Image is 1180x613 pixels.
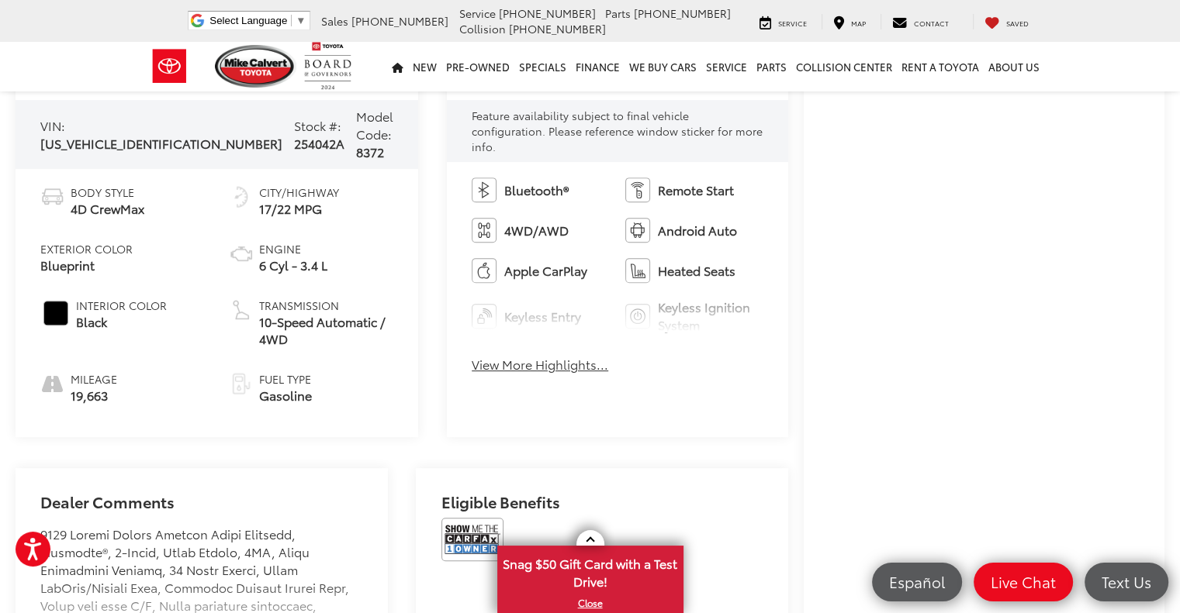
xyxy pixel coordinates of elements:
[625,177,650,202] img: Remote Start
[71,184,144,200] span: Body Style
[472,218,497,243] img: 4WD/AWD
[752,42,791,91] a: Parts
[259,387,312,405] span: Gasoline
[881,14,960,29] a: Contact
[983,572,1064,591] span: Live Chat
[851,18,866,28] span: Map
[701,42,752,91] a: Service
[71,371,117,387] span: Mileage
[881,572,953,591] span: Español
[1094,572,1159,591] span: Text Us
[897,42,984,91] a: Rent a Toyota
[296,15,306,26] span: ▼
[504,222,569,239] span: 4WD/AWD
[472,258,497,283] img: Apple CarPlay
[294,116,341,134] span: Stock #:
[658,181,734,199] span: Remote Start
[40,371,63,393] i: mileage icon
[321,13,348,29] span: Sales
[387,42,408,91] a: Home
[291,15,292,26] span: ​
[408,42,441,91] a: New
[356,107,393,143] span: Model Code:
[259,200,339,218] span: 17/22 MPG
[259,298,394,313] span: Transmission
[658,222,737,239] span: Android Auto
[76,313,167,331] span: Black
[356,143,384,160] span: 8372
[571,42,625,91] a: Finance
[605,5,631,21] span: Parts
[209,15,287,26] span: Select Language
[499,547,682,594] span: Snag $50 Gift Card with a Test Drive!
[76,298,167,313] span: Interior Color
[43,301,68,325] span: #000000
[658,262,735,280] span: Heated Seats
[514,42,571,91] a: Specials
[209,15,306,26] a: Select Language​
[441,518,503,561] img: CarFax One Owner
[625,258,650,283] img: Heated Seats
[40,241,133,257] span: Exterior Color
[441,493,763,518] h2: Eligible Benefits
[634,5,731,21] span: [PHONE_NUMBER]
[973,14,1040,29] a: My Saved Vehicles
[71,387,117,405] span: 19,663
[914,18,949,28] span: Contact
[778,18,807,28] span: Service
[472,356,608,374] button: View More Highlights...
[822,14,877,29] a: Map
[229,184,254,209] img: Fuel Economy
[140,41,199,91] img: Toyota
[984,42,1044,91] a: About Us
[259,241,327,257] span: Engine
[215,45,297,88] img: Mike Calvert Toyota
[504,181,569,199] span: Bluetooth®
[791,42,897,91] a: Collision Center
[509,21,606,36] span: [PHONE_NUMBER]
[1006,18,1029,28] span: Saved
[499,5,596,21] span: [PHONE_NUMBER]
[748,14,818,29] a: Service
[441,42,514,91] a: Pre-Owned
[40,257,133,274] span: Blueprint
[504,262,587,280] span: Apple CarPlay
[259,184,339,200] span: City/Highway
[459,5,496,21] span: Service
[459,21,506,36] span: Collision
[259,313,394,349] span: 10-Speed Automatic / 4WD
[259,371,312,387] span: Fuel Type
[294,134,344,152] span: 254042A
[351,13,448,29] span: [PHONE_NUMBER]
[625,42,701,91] a: WE BUY CARS
[1085,563,1168,601] a: Text Us
[974,563,1073,601] a: Live Chat
[872,563,962,601] a: Español
[625,218,650,243] img: Android Auto
[259,257,327,274] span: 6 Cyl - 3.4 L
[40,493,362,525] h2: Dealer Comments
[71,200,144,218] span: 4D CrewMax
[472,108,763,154] span: Feature availability subject to final vehicle configuration. Please reference window sticker for ...
[472,177,497,202] img: Bluetooth®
